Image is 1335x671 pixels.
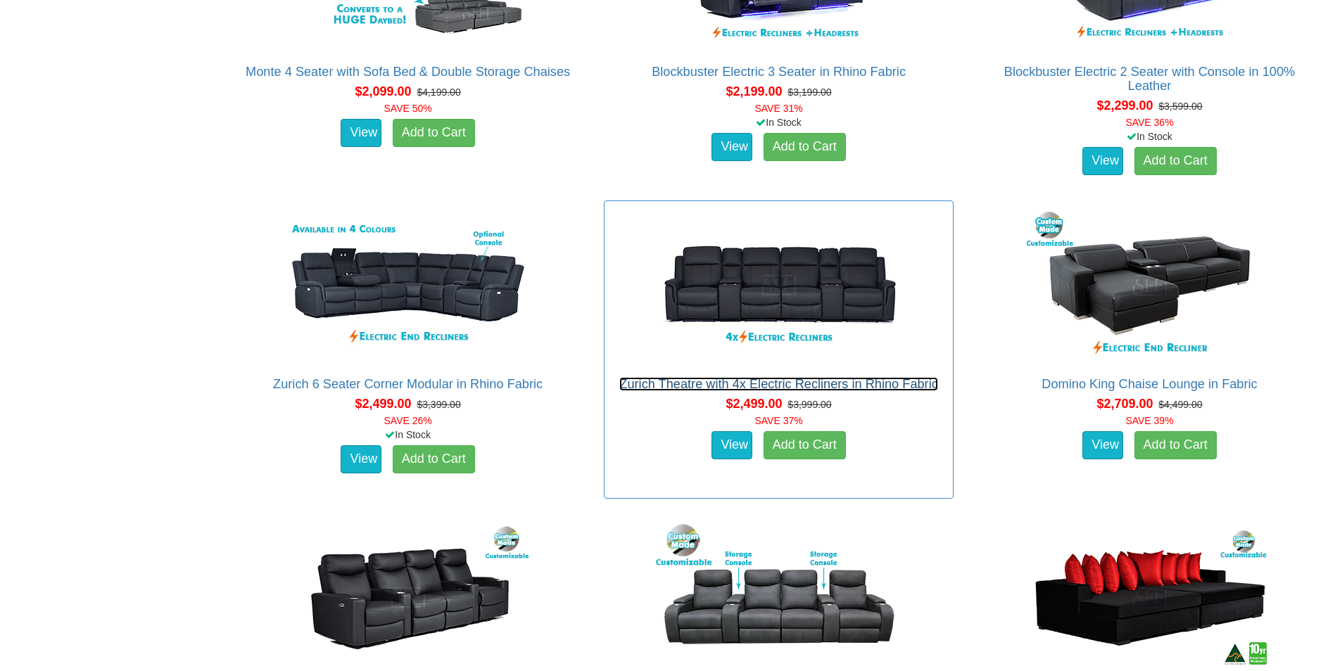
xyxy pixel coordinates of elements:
a: View [711,431,752,459]
span: $2,709.00 [1096,397,1153,411]
a: Domino King Chaise Lounge in Fabric [1042,377,1257,391]
span: $2,099.00 [355,84,412,98]
a: Add to Cart [764,431,846,459]
font: SAVE 36% [1125,117,1173,128]
del: $3,599.00 [1158,101,1202,112]
del: $3,999.00 [787,399,831,410]
a: Monte 4 Seater with Sofa Bed & Double Storage Chaises [246,65,570,79]
del: $3,399.00 [417,399,460,410]
span: $2,299.00 [1096,98,1153,113]
font: SAVE 26% [384,415,432,426]
a: Blockbuster Electric 3 Seater in Rhino Fabric [652,65,906,79]
a: View [1082,147,1123,175]
a: View [1082,431,1123,459]
span: $2,199.00 [726,84,782,98]
a: Add to Cart [393,445,475,473]
img: Domino King Chaise Lounge in Fabric [1023,208,1277,363]
div: In Stock [230,428,586,442]
a: Add to Cart [393,119,475,147]
div: In Stock [601,115,956,129]
del: $4,199.00 [417,87,460,98]
font: SAVE 39% [1125,415,1173,426]
del: $4,499.00 [1158,399,1202,410]
a: View [341,445,381,473]
img: Zurich 6 Seater Corner Modular in Rhino Fabric [281,208,535,363]
span: $2,499.00 [355,397,412,411]
a: Add to Cart [1134,147,1217,175]
a: Zurich 6 Seater Corner Modular in Rhino Fabric [273,377,543,391]
a: View [341,119,381,147]
font: SAVE 31% [754,103,802,114]
del: $3,199.00 [787,87,831,98]
a: Zurich Theatre with 4x Electric Recliners in Rhino Fabric [619,377,938,391]
span: $2,499.00 [726,397,782,411]
div: In Stock [972,129,1327,143]
a: View [711,133,752,161]
font: SAVE 50% [384,103,432,114]
a: Add to Cart [764,133,846,161]
a: Blockbuster Electric 2 Seater with Console in 100% Leather [1004,65,1295,93]
font: SAVE 37% [754,415,802,426]
a: Add to Cart [1134,431,1217,459]
img: Zurich Theatre with 4x Electric Recliners in Rhino Fabric [652,208,906,363]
